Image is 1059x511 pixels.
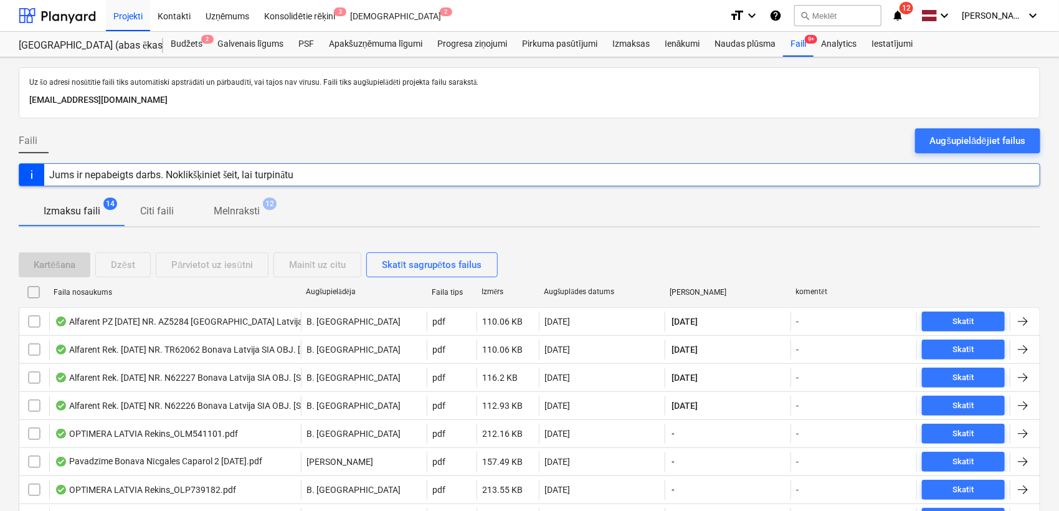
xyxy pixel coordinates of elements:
div: OCR pabeigts [55,401,67,411]
div: OPTIMERA LATVIA Rekins_OLP739182.pdf [55,485,236,495]
span: 2 [201,35,214,44]
iframe: Chat Widget [997,451,1059,511]
div: [DATE] [544,429,570,439]
div: 212.16 KB [482,429,523,439]
p: B. [GEOGRAPHIC_DATA] [306,371,401,384]
p: B. [GEOGRAPHIC_DATA] [306,343,401,356]
div: OCR pabeigts [55,457,67,467]
div: pdf [432,485,445,495]
div: Skatīt [953,427,974,441]
div: Skatīt [953,399,974,413]
div: Skatīt [953,343,974,357]
span: 3 [334,7,346,16]
p: Izmaksu faili [44,204,100,219]
div: Faila nosaukums [54,288,296,297]
a: Naudas plūsma [708,32,784,57]
div: Skatīt [953,455,974,469]
p: B. [GEOGRAPHIC_DATA] [306,427,401,440]
span: 9+ [805,35,817,44]
a: Galvenais līgums [210,32,291,57]
div: [DATE] [544,457,570,467]
div: OCR pabeigts [55,317,67,327]
div: pdf [432,429,445,439]
div: [DATE] [544,485,570,495]
a: PSF [291,32,321,57]
i: keyboard_arrow_down [744,8,759,23]
button: Skatīt [922,340,1005,360]
p: Uz šo adresi nosūtītie faili tiks automātiski apstrādāti un pārbaudīti, vai tajos nav vīrusu. Fai... [29,78,1030,88]
span: [DATE] [670,315,699,328]
div: - [796,373,799,383]
div: [DATE] [544,373,570,383]
div: 110.06 KB [482,345,523,355]
div: 110.06 KB [482,317,523,327]
span: search [800,11,810,21]
button: Skatīt [922,312,1005,332]
div: Faili [783,32,814,57]
div: komentēt [796,287,912,297]
div: [DATE] [544,317,570,327]
div: Skatīt [953,371,974,385]
button: Augšupielādējiet failus [915,128,1040,153]
div: Jums ir nepabeigts darbs. Noklikšķiniet šeit, lai turpinātu [49,169,294,181]
div: - [796,401,799,411]
span: [DATE] [670,343,699,356]
span: [PERSON_NAME] [962,11,1024,21]
div: - [796,457,799,467]
p: Melnraksti [214,204,260,219]
div: Augšupielādēja [306,287,422,297]
a: Budžets2 [163,32,210,57]
i: notifications [891,8,904,23]
p: [PERSON_NAME] [306,456,373,468]
div: Skatīt [953,483,974,497]
span: - [670,456,676,468]
p: B. [GEOGRAPHIC_DATA] [306,315,401,328]
button: Skatīt [922,480,1005,500]
p: [EMAIL_ADDRESS][DOMAIN_NAME] [29,93,1030,108]
div: Alfarent Rek. [DATE] NR. TR62062 Bonava Latvija SIA OBJ. [STREET_ADDRESS] SIA ([GEOGRAPHIC_DATA])... [55,345,497,355]
i: Zināšanu pamats [769,8,782,23]
div: [DATE] [544,345,570,355]
span: 2 [440,7,452,16]
div: - [796,429,799,439]
div: pdf [432,457,445,467]
div: Skatīt [953,315,974,329]
div: [DATE] [544,401,570,411]
span: 14 [103,198,117,210]
a: Ienākumi [657,32,708,57]
a: Iestatījumi [864,32,920,57]
div: 157.49 KB [482,457,523,467]
div: OCR pabeigts [55,485,67,495]
p: B. [GEOGRAPHIC_DATA] [306,399,401,412]
div: pdf [432,401,445,411]
div: OCR pabeigts [55,373,67,383]
div: pdf [432,345,445,355]
div: Alfarent Rek. [DATE] NR. N62226 Bonava Latvija SIA OBJ. [STREET_ADDRESS] SIA ([GEOGRAPHIC_DATA]).pdf [55,401,493,411]
div: - [796,345,799,355]
a: Apakšuzņēmuma līgumi [321,32,430,57]
div: pdf [432,373,445,383]
i: format_size [729,8,744,23]
div: - [796,485,799,495]
button: Skatīt [922,368,1005,388]
button: Skatīt [922,452,1005,472]
a: Izmaksas [605,32,657,57]
p: Citi faili [140,204,174,219]
i: keyboard_arrow_down [937,8,952,23]
span: 12 [900,2,913,14]
button: Skatīt [922,396,1005,416]
a: Analytics [814,32,864,57]
div: Faila tips [432,288,472,297]
div: Budžets [163,32,210,57]
button: Skatīt sagrupētos failus [366,252,498,277]
a: Progresa ziņojumi [430,32,515,57]
span: 12 [263,198,277,210]
span: Faili [19,133,37,148]
div: 116.2 KB [482,373,518,383]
